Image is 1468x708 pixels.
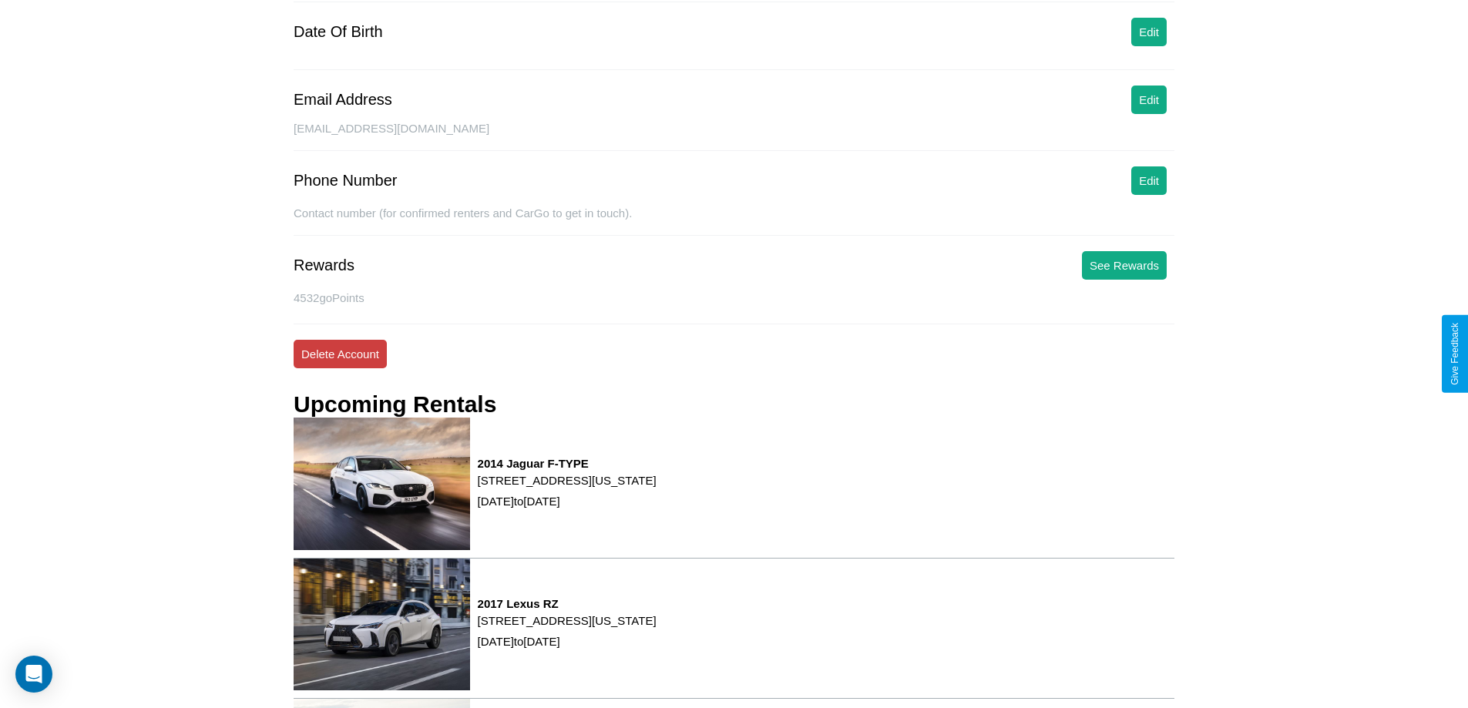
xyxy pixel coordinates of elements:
[478,457,657,470] h3: 2014 Jaguar F-TYPE
[294,23,383,41] div: Date Of Birth
[478,631,657,652] p: [DATE] to [DATE]
[294,340,387,368] button: Delete Account
[1131,166,1167,195] button: Edit
[294,559,470,690] img: rental
[1082,251,1167,280] button: See Rewards
[294,122,1174,151] div: [EMAIL_ADDRESS][DOMAIN_NAME]
[294,287,1174,308] p: 4532 goPoints
[15,656,52,693] div: Open Intercom Messenger
[294,172,398,190] div: Phone Number
[1131,86,1167,114] button: Edit
[294,91,392,109] div: Email Address
[478,470,657,491] p: [STREET_ADDRESS][US_STATE]
[478,610,657,631] p: [STREET_ADDRESS][US_STATE]
[478,597,657,610] h3: 2017 Lexus RZ
[478,491,657,512] p: [DATE] to [DATE]
[1450,323,1460,385] div: Give Feedback
[294,418,470,549] img: rental
[294,391,496,418] h3: Upcoming Rentals
[294,257,354,274] div: Rewards
[1131,18,1167,46] button: Edit
[294,206,1174,236] div: Contact number (for confirmed renters and CarGo to get in touch).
